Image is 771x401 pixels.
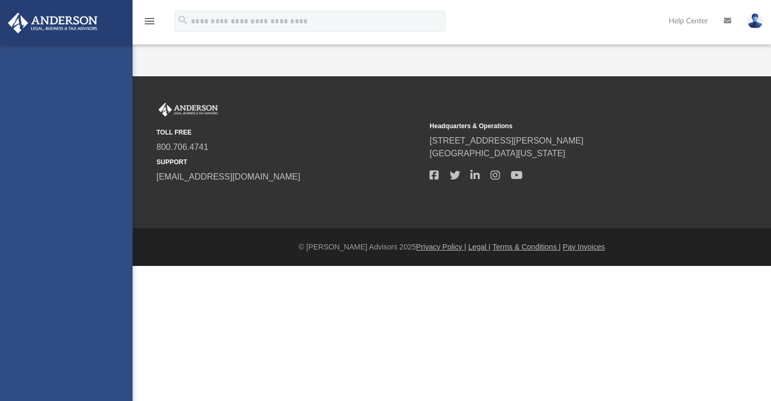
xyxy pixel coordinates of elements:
small: Headquarters & Operations [430,121,695,131]
a: Privacy Policy | [416,243,467,251]
a: Terms & Conditions | [493,243,561,251]
img: Anderson Advisors Platinum Portal [156,103,220,117]
img: User Pic [747,13,763,29]
a: [EMAIL_ADDRESS][DOMAIN_NAME] [156,172,300,181]
img: Anderson Advisors Platinum Portal [5,13,101,33]
i: menu [143,15,156,28]
a: menu [143,20,156,28]
i: search [177,14,189,26]
a: [GEOGRAPHIC_DATA][US_STATE] [430,149,565,158]
a: Pay Invoices [563,243,604,251]
a: 800.706.4741 [156,142,208,152]
small: SUPPORT [156,157,422,167]
a: Legal | [468,243,490,251]
div: © [PERSON_NAME] Advisors 2025 [133,242,771,253]
small: TOLL FREE [156,128,422,137]
a: [STREET_ADDRESS][PERSON_NAME] [430,136,583,145]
